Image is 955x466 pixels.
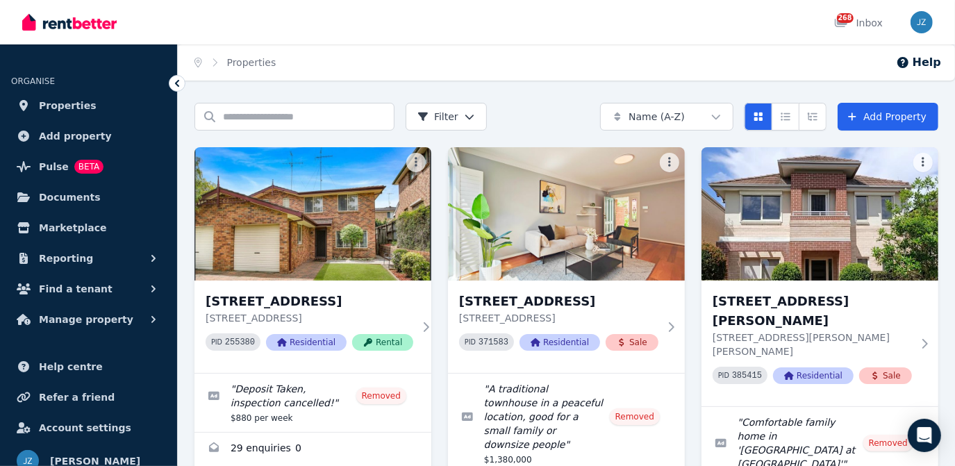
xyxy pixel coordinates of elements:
a: Add Property [838,103,938,131]
span: Manage property [39,311,133,328]
a: Edit listing: Deposit Taken, inspection cancelled! [194,374,431,432]
button: Compact list view [772,103,799,131]
img: RentBetter [22,12,117,33]
span: Residential [773,367,854,384]
span: Find a tenant [39,281,113,297]
h3: [STREET_ADDRESS] [459,292,658,311]
button: Card view [745,103,772,131]
span: Add property [39,128,112,144]
button: Filter [406,103,487,131]
button: More options [660,153,679,172]
button: Manage property [11,306,166,333]
a: Properties [227,57,276,68]
span: ORGANISE [11,76,55,86]
span: Name (A-Z) [629,110,685,124]
button: Help [896,54,941,71]
code: 255380 [225,338,255,347]
span: Properties [39,97,97,114]
button: More options [913,153,933,172]
a: Enquiries for 2/23 Woodgrove Avenue, Cherrybrook [194,433,431,466]
img: 4/130-132 Hampden Rd, Abbotsford [448,147,685,281]
button: Name (A-Z) [600,103,733,131]
small: PID [211,338,222,346]
a: 6 Northcott Ave, Eastwood[STREET_ADDRESS][PERSON_NAME][STREET_ADDRESS][PERSON_NAME][PERSON_NAME]P... [701,147,938,406]
span: Sale [859,367,912,384]
a: Account settings [11,414,166,442]
small: PID [465,338,476,346]
button: Reporting [11,244,166,272]
p: [STREET_ADDRESS] [206,311,413,325]
span: Filter [417,110,458,124]
p: [STREET_ADDRESS] [459,311,658,325]
span: Help centre [39,358,103,375]
button: More options [406,153,426,172]
span: Refer a friend [39,389,115,406]
code: 371583 [479,338,508,347]
span: Residential [520,334,600,351]
span: Rental [352,334,413,351]
code: 385415 [732,371,762,381]
a: Refer a friend [11,383,166,411]
span: Sale [606,334,658,351]
img: 6 Northcott Ave, Eastwood [701,147,938,281]
a: 2/23 Woodgrove Avenue, Cherrybrook[STREET_ADDRESS][STREET_ADDRESS]PID 255380ResidentialRental [194,147,431,373]
div: View options [745,103,827,131]
a: PulseBETA [11,153,166,181]
small: PID [718,372,729,379]
h3: [STREET_ADDRESS][PERSON_NAME] [713,292,912,331]
span: Marketplace [39,219,106,236]
img: Jenny Zheng [911,11,933,33]
button: Expanded list view [799,103,827,131]
a: Properties [11,92,166,119]
a: Help centre [11,353,166,381]
span: 268 [837,13,854,23]
span: Documents [39,189,101,206]
img: 2/23 Woodgrove Avenue, Cherrybrook [194,147,431,281]
h3: [STREET_ADDRESS] [206,292,413,311]
nav: Breadcrumb [178,44,292,81]
span: Account settings [39,419,131,436]
span: BETA [74,160,103,174]
a: 4/130-132 Hampden Rd, Abbotsford[STREET_ADDRESS][STREET_ADDRESS]PID 371583ResidentialSale [448,147,685,373]
a: Marketplace [11,214,166,242]
a: Documents [11,183,166,211]
div: Open Intercom Messenger [908,419,941,452]
span: Reporting [39,250,93,267]
div: Inbox [834,16,883,30]
a: Add property [11,122,166,150]
button: Find a tenant [11,275,166,303]
span: Residential [266,334,347,351]
span: Pulse [39,158,69,175]
p: [STREET_ADDRESS][PERSON_NAME][PERSON_NAME] [713,331,912,358]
